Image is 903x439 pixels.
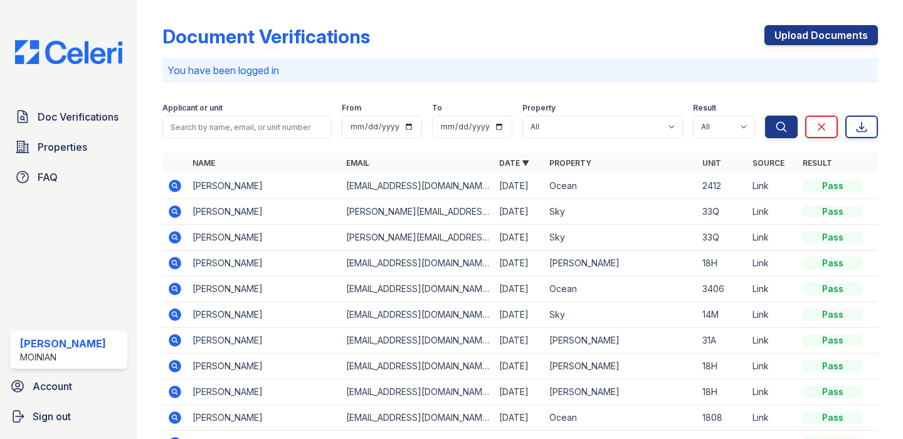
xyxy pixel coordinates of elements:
[693,103,716,113] label: Result
[494,199,544,225] td: [DATE]
[494,328,544,354] td: [DATE]
[187,199,341,225] td: [PERSON_NAME]
[697,302,747,328] td: 14M
[187,405,341,431] td: [PERSON_NAME]
[38,109,119,124] span: Doc Verifications
[162,116,332,138] input: Search by name, email, or unit number
[346,158,369,168] a: Email
[702,158,721,168] a: Unit
[341,405,494,431] td: [EMAIL_ADDRESS][DOMAIN_NAME]
[803,360,863,372] div: Pass
[549,158,591,168] a: Property
[162,25,370,48] div: Document Verifications
[187,251,341,276] td: [PERSON_NAME]
[5,404,132,429] a: Sign out
[803,386,863,398] div: Pass
[697,251,747,276] td: 18H
[697,199,747,225] td: 33Q
[342,103,361,113] label: From
[544,199,697,225] td: Sky
[747,302,798,328] td: Link
[544,251,697,276] td: [PERSON_NAME]
[494,354,544,379] td: [DATE]
[747,225,798,251] td: Link
[167,63,873,78] p: You have been logged in
[494,405,544,431] td: [DATE]
[544,302,697,328] td: Sky
[162,103,223,113] label: Applicant or unit
[187,276,341,302] td: [PERSON_NAME]
[697,276,747,302] td: 3406
[803,283,863,295] div: Pass
[341,225,494,251] td: [PERSON_NAME][EMAIL_ADDRESS][DOMAIN_NAME]
[697,379,747,405] td: 18H
[747,354,798,379] td: Link
[187,173,341,199] td: [PERSON_NAME]
[499,158,529,168] a: Date ▼
[187,379,341,405] td: [PERSON_NAME]
[747,251,798,276] td: Link
[803,231,863,244] div: Pass
[697,225,747,251] td: 33Q
[747,173,798,199] td: Link
[494,251,544,276] td: [DATE]
[341,328,494,354] td: [EMAIL_ADDRESS][DOMAIN_NAME]
[544,354,697,379] td: [PERSON_NAME]
[803,334,863,347] div: Pass
[38,139,87,154] span: Properties
[432,103,442,113] label: To
[341,379,494,405] td: [EMAIL_ADDRESS][DOMAIN_NAME]
[747,405,798,431] td: Link
[187,225,341,251] td: [PERSON_NAME]
[187,328,341,354] td: [PERSON_NAME]
[803,257,863,269] div: Pass
[38,170,58,185] span: FAQ
[747,379,798,405] td: Link
[187,354,341,379] td: [PERSON_NAME]
[764,25,878,45] a: Upload Documents
[697,328,747,354] td: 31A
[494,225,544,251] td: [DATE]
[10,104,127,129] a: Doc Verifications
[5,374,132,399] a: Account
[544,276,697,302] td: Ocean
[697,354,747,379] td: 18H
[494,302,544,328] td: [DATE]
[33,409,71,424] span: Sign out
[33,379,72,394] span: Account
[803,158,832,168] a: Result
[20,351,106,364] div: Moinian
[10,165,127,190] a: FAQ
[803,411,863,424] div: Pass
[341,173,494,199] td: [EMAIL_ADDRESS][DOMAIN_NAME]
[341,251,494,276] td: [EMAIL_ADDRESS][DOMAIN_NAME]
[341,354,494,379] td: [EMAIL_ADDRESS][DOMAIN_NAME]
[747,328,798,354] td: Link
[522,103,556,113] label: Property
[803,180,863,192] div: Pass
[544,173,697,199] td: Ocean
[5,40,132,64] img: CE_Logo_Blue-a8612792a0a2168367f1c8372b55b34899dd931a85d93a1a3d3e32e68fde9ad4.png
[10,134,127,160] a: Properties
[544,379,697,405] td: [PERSON_NAME]
[697,173,747,199] td: 2412
[747,276,798,302] td: Link
[494,379,544,405] td: [DATE]
[544,405,697,431] td: Ocean
[193,158,215,168] a: Name
[544,328,697,354] td: [PERSON_NAME]
[752,158,784,168] a: Source
[494,173,544,199] td: [DATE]
[544,225,697,251] td: Sky
[341,302,494,328] td: [EMAIL_ADDRESS][DOMAIN_NAME]
[747,199,798,225] td: Link
[803,308,863,321] div: Pass
[20,336,106,351] div: [PERSON_NAME]
[341,199,494,225] td: [PERSON_NAME][EMAIL_ADDRESS][DOMAIN_NAME]
[697,405,747,431] td: 1808
[187,302,341,328] td: [PERSON_NAME]
[803,205,863,218] div: Pass
[494,276,544,302] td: [DATE]
[341,276,494,302] td: [EMAIL_ADDRESS][DOMAIN_NAME]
